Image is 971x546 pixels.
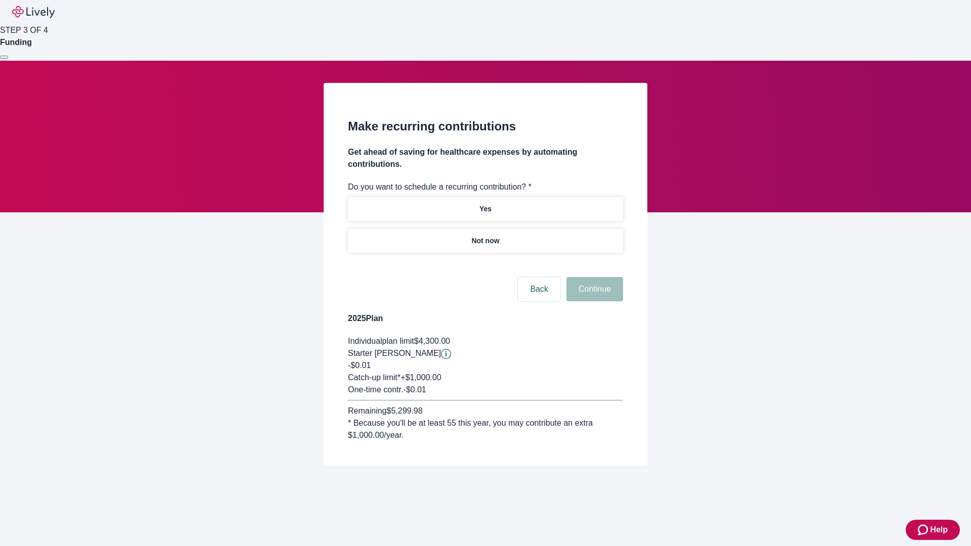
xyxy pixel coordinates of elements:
span: Catch-up limit* [348,373,401,382]
span: Help [930,524,948,536]
span: Individual plan limit [348,337,414,345]
button: Not now [348,229,623,253]
h2: Make recurring contributions [348,117,623,135]
span: Remaining [348,406,386,415]
span: $4,300.00 [414,337,450,345]
span: + $1,000.00 [401,373,442,382]
span: -$0.01 [348,361,371,370]
button: Zendesk support iconHelp [906,520,960,540]
svg: Zendesk support icon [918,524,930,536]
h4: Get ahead of saving for healthcare expenses by automating contributions. [348,146,623,170]
p: Yes [479,204,492,214]
div: * Because you'll be at least 55 this year, you may contribute an extra $1,000.00 /year. [348,417,623,441]
button: Back [518,277,560,301]
span: $5,299.98 [386,406,422,415]
svg: Starter penny details [441,349,451,359]
button: Yes [348,197,623,221]
span: One-time contr. [348,385,403,394]
button: Lively will contribute $0.01 to establish your account [441,349,451,359]
label: Do you want to schedule a recurring contribution? * [348,181,532,193]
p: Not now [471,236,499,246]
img: Lively [12,6,55,18]
h4: 2025 Plan [348,312,623,325]
span: Starter [PERSON_NAME] [348,349,441,357]
span: - $0.01 [403,385,426,394]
